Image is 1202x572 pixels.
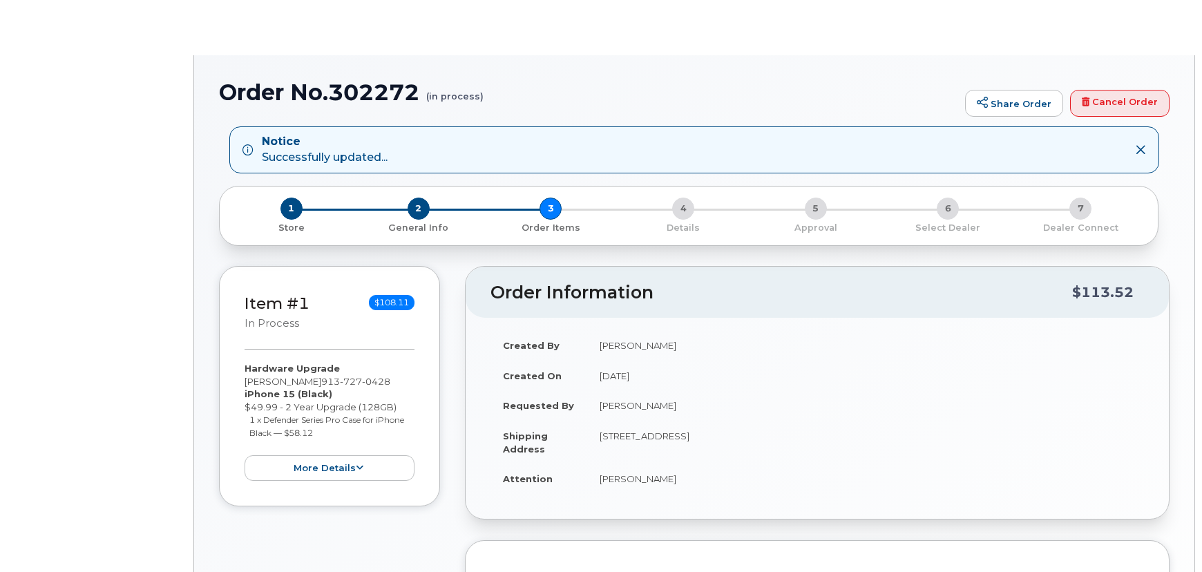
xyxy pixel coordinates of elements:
small: in process [245,317,299,330]
a: Item #1 [245,294,309,313]
span: 0428 [362,376,390,387]
strong: Hardware Upgrade [245,363,340,374]
td: [PERSON_NAME] [587,390,1144,421]
p: General Info [358,222,479,234]
h1: Order No.302272 [219,80,958,104]
td: [DATE] [587,361,1144,391]
div: [PERSON_NAME] $49.99 - 2 Year Upgrade (128GB) [245,362,414,481]
div: $113.52 [1072,279,1134,305]
button: more details [245,455,414,481]
h2: Order Information [490,283,1072,303]
strong: iPhone 15 (Black) [245,388,332,399]
strong: Attention [503,473,553,484]
strong: Shipping Address [503,430,548,455]
td: [PERSON_NAME] [587,464,1144,494]
strong: Created On [503,370,562,381]
a: 1 Store [231,220,352,234]
span: 2 [408,198,430,220]
strong: Notice [262,134,388,150]
strong: Requested By [503,400,574,411]
span: 727 [340,376,362,387]
small: 1 x Defender Series Pro Case for iPhone Black — $58.12 [249,414,404,438]
span: $108.11 [369,295,414,310]
strong: Created By [503,340,560,351]
a: 2 General Info [352,220,485,234]
td: [STREET_ADDRESS] [587,421,1144,464]
span: 1 [280,198,303,220]
td: [PERSON_NAME] [587,330,1144,361]
a: Share Order [965,90,1063,117]
p: Store [236,222,347,234]
a: Cancel Order [1070,90,1170,117]
small: (in process) [426,80,484,102]
span: 913 [321,376,390,387]
div: Successfully updated... [262,134,388,166]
